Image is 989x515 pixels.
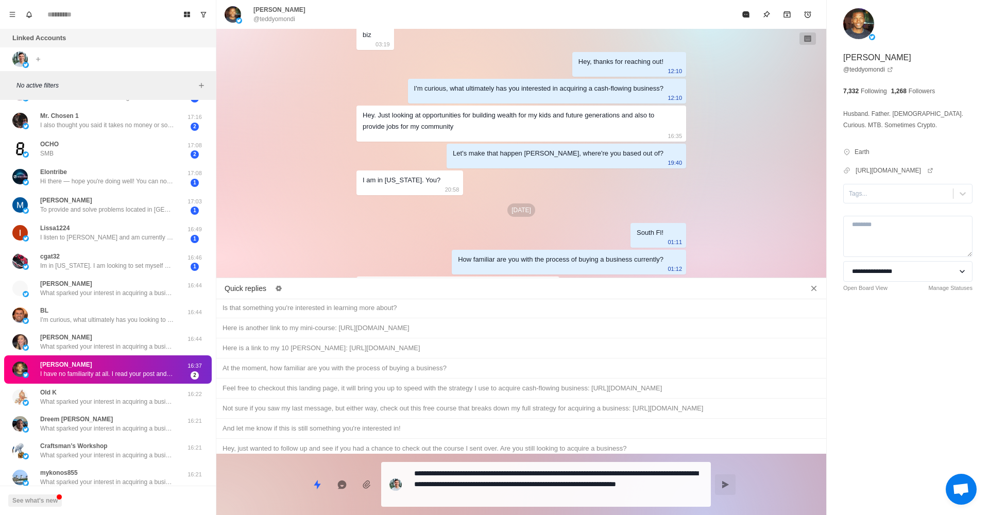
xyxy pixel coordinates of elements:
img: picture [23,426,29,433]
button: Show unread conversations [195,6,212,23]
p: 17:03 [182,197,208,206]
img: picture [23,235,29,242]
button: Close quick replies [806,280,822,297]
p: Elontribe [40,167,67,177]
img: picture [12,51,28,67]
p: I also thought you said it takes no money or something [40,121,174,130]
a: Open chat [946,474,977,505]
p: 16:21 [182,470,208,479]
p: I listen to [PERSON_NAME] and am currently in his mastermind. He mentioned you recently in one of... [40,233,174,242]
button: Send message [715,474,736,495]
p: 16:44 [182,335,208,344]
div: South Fl! [637,227,663,238]
img: picture [236,18,242,24]
img: picture [12,362,28,377]
img: picture [12,281,28,296]
div: I'm curious, what ultimately has you interested in acquiring a cash-flowing business? [414,83,663,94]
img: picture [23,400,29,406]
div: Hey, just wanted to follow up and see if you had a chance to check out the course I sent over. Ar... [223,443,820,454]
span: 1 [191,235,199,243]
p: [DATE] [507,203,535,217]
p: 17:08 [182,169,208,178]
button: Board View [179,6,195,23]
p: Husband. Father. [DEMOGRAPHIC_DATA]. Curious. MTB. Sometimes Crypto. [843,108,973,131]
div: biz [363,29,371,41]
p: Earth [855,147,869,157]
button: Notifications [21,6,37,23]
img: picture [12,416,28,432]
button: Add filters [195,79,208,92]
button: Add reminder [797,4,818,25]
p: What sparked your interest in acquiring a business, and where are you located? I might be able to... [40,424,174,433]
p: 20:58 [445,184,459,195]
span: 2 [191,371,199,380]
p: What sparked your interest in acquiring a business, and where are you located? I might be able to... [40,477,174,487]
div: Hey. Just looking at opportunities for building wealth for my kids and future generations and als... [363,110,663,132]
img: picture [23,123,29,129]
img: picture [23,264,29,270]
button: Pin [756,4,777,25]
p: Following [861,87,887,96]
img: picture [12,225,28,241]
div: Is that something you're interested in learning more about? [223,302,820,314]
p: [PERSON_NAME] [843,51,911,64]
p: cgat32 [40,252,60,261]
p: SMB [40,149,54,158]
div: Hey, thanks for reaching out! [578,56,663,67]
p: [PERSON_NAME] [40,279,92,288]
button: Edit quick replies [270,280,287,297]
p: No active filters [16,81,195,90]
img: picture [23,480,29,486]
a: @teddyomondi [843,65,893,74]
p: What sparked your interest in acquiring a business, and where are you located? I might be able to... [40,342,174,351]
p: Hi there — hope you're doing well! You can now access original shares (Primary Market) of [PERSON... [40,177,174,186]
p: Quick replies [225,283,266,294]
img: picture [12,141,28,157]
img: picture [23,318,29,324]
p: 16:35 [668,130,682,142]
div: Here is another link to my mini-course: [URL][DOMAIN_NAME] [223,322,820,334]
p: 16:21 [182,417,208,425]
p: Lissa1224 [40,224,70,233]
p: 12:10 [668,65,682,77]
p: mykonos855 [40,468,78,477]
span: 2 [191,123,199,131]
button: Add account [32,53,44,65]
p: 16:49 [182,225,208,234]
div: Feel free to checkout this landing page, it will bring you up to speed with the strategy I use to... [223,383,820,394]
button: Add media [356,474,377,495]
a: Open Board View [843,284,888,293]
div: How familiar are you with the process of buying a business currently? [458,254,663,265]
button: Menu [4,6,21,23]
span: 1 [191,207,199,215]
p: 01:12 [668,263,682,274]
p: [PERSON_NAME] [40,333,92,342]
div: Here is a link to my 10 [PERSON_NAME]: [URL][DOMAIN_NAME] [223,342,820,354]
p: What sparked your interest in acquiring a business, and where are you located? I might be able to... [40,397,174,406]
img: picture [12,307,28,323]
p: [PERSON_NAME] [40,360,92,369]
p: [PERSON_NAME] [253,5,305,14]
div: Let's make that happen [PERSON_NAME], where're you based out of? [453,148,663,159]
p: [PERSON_NAME] [40,196,92,205]
p: What sparked your interest in acquiring a business, and where are you located? I might be able to... [40,288,174,298]
p: 16:22 [182,390,208,399]
span: 1 [191,263,199,271]
button: Mark as read [736,4,756,25]
p: 17:16 [182,113,208,122]
p: 19:40 [668,157,682,168]
p: 7,332 [843,87,859,96]
img: picture [23,453,29,459]
img: picture [225,6,241,23]
button: See what's new [8,494,62,507]
img: picture [12,470,28,485]
img: picture [23,372,29,378]
div: And let me know if this is still something you're interested in! [223,423,820,434]
img: picture [12,334,28,350]
span: 2 [191,150,199,159]
p: Dreem [PERSON_NAME] [40,415,113,424]
img: picture [12,113,28,128]
p: Craftsman’s Workshop [40,441,108,451]
p: 1,268 [891,87,907,96]
img: picture [23,179,29,185]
